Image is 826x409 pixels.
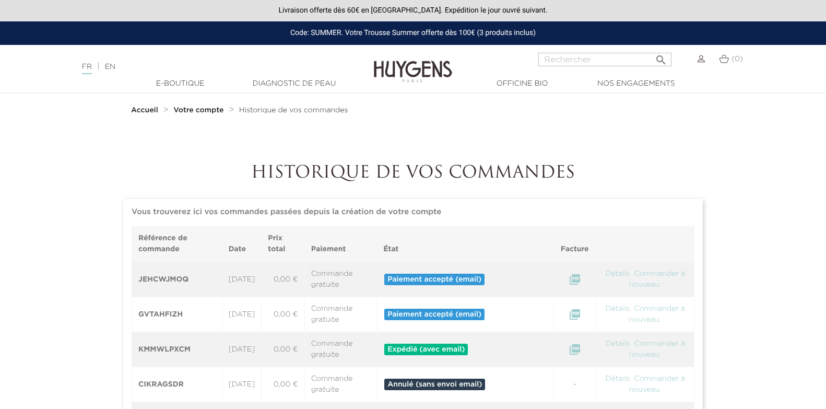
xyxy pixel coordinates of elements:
[384,274,485,285] span: Paiement accepté (email)
[384,344,468,355] span: Expédié (avec email)
[569,311,581,318] a: 
[262,262,304,297] td: 0,00 €
[384,379,485,390] span: Annulé (sans envoi email)
[304,227,377,262] th: Paiement
[222,262,262,297] td: [DATE]
[731,55,743,63] span: (0)
[569,308,581,321] i: 
[222,227,262,262] th: Date
[304,262,377,297] td: Commande gratuite
[377,227,554,262] th: État
[304,297,377,332] td: Commande gratuite
[569,273,581,286] i: 
[584,78,688,89] a: Nos engagements
[262,297,304,332] td: 0,00 €
[629,305,686,323] a: Commander à nouveau
[77,61,336,73] div: |
[132,332,222,367] th: KMMWLPXCM
[605,305,631,312] a: Détails
[242,78,346,89] a: Diagnostic de peau
[605,375,631,382] a: Détails
[128,78,232,89] a: E-Boutique
[470,78,574,89] a: Officine Bio
[131,106,160,114] a: Accueil
[569,346,581,353] a: 
[132,367,222,402] th: CIKRAGSDR
[132,227,222,262] th: Référence de commande
[569,343,581,356] i: 
[554,367,595,402] td: -
[123,163,703,183] h1: Historique de vos commandes
[629,270,686,288] a: Commander à nouveau
[655,51,667,63] i: 
[554,227,595,262] th: Facture
[262,332,304,367] td: 0,00 €
[132,262,222,297] th: JEHCWJMOQ
[374,44,452,84] img: Huygens
[173,107,223,114] strong: Votre compte
[605,340,631,347] a: Détails
[304,367,377,402] td: Commande gratuite
[222,297,262,332] td: [DATE]
[384,309,485,320] span: Paiement accepté (email)
[629,375,686,393] a: Commander à nouveau
[105,63,115,71] a: EN
[222,332,262,367] td: [DATE]
[629,340,686,358] a: Commander à nouveau
[652,50,670,64] button: 
[132,207,694,217] h6: Vous trouverez ici vos commandes passées depuis la création de votre compte
[131,107,158,114] strong: Accueil
[304,332,377,367] td: Commande gratuite
[569,276,581,283] a: 
[239,107,348,114] span: Historique de vos commandes
[239,106,348,114] a: Historique de vos commandes
[132,297,222,332] th: GVTAHFIZH
[262,227,304,262] th: Prix total
[538,53,671,66] input: Rechercher
[173,106,226,114] a: Votre compte
[222,367,262,402] td: [DATE]
[262,367,304,402] td: 0,00 €
[605,270,631,277] a: Détails
[82,63,92,74] a: FR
